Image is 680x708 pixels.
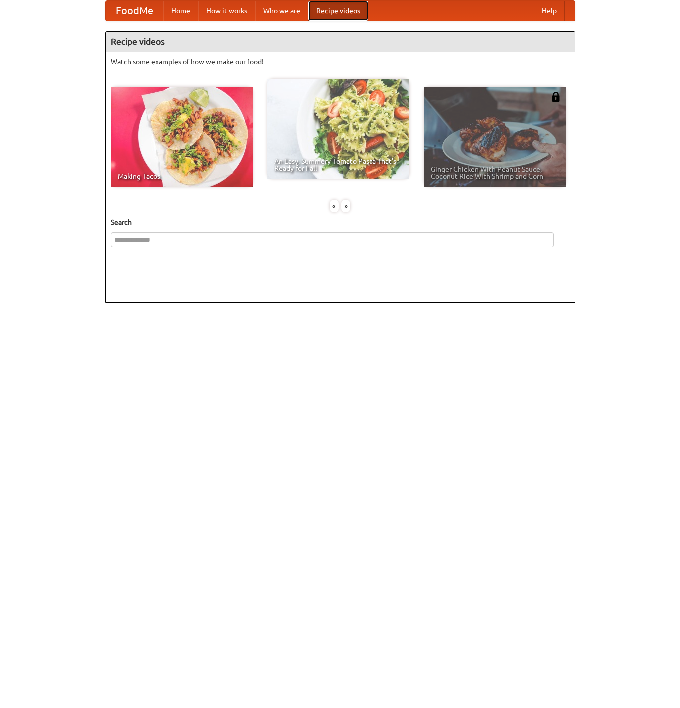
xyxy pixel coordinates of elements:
a: An Easy, Summery Tomato Pasta That's Ready for Fall [267,79,409,179]
img: 483408.png [551,92,561,102]
span: An Easy, Summery Tomato Pasta That's Ready for Fall [274,158,402,172]
div: » [341,200,350,212]
a: Who we are [255,1,308,21]
a: How it works [198,1,255,21]
a: FoodMe [106,1,163,21]
a: Home [163,1,198,21]
a: Help [534,1,565,21]
h4: Recipe videos [106,32,575,52]
h5: Search [111,217,570,227]
span: Making Tacos [118,173,246,180]
p: Watch some examples of how we make our food! [111,57,570,67]
a: Recipe videos [308,1,368,21]
a: Making Tacos [111,87,253,187]
div: « [330,200,339,212]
